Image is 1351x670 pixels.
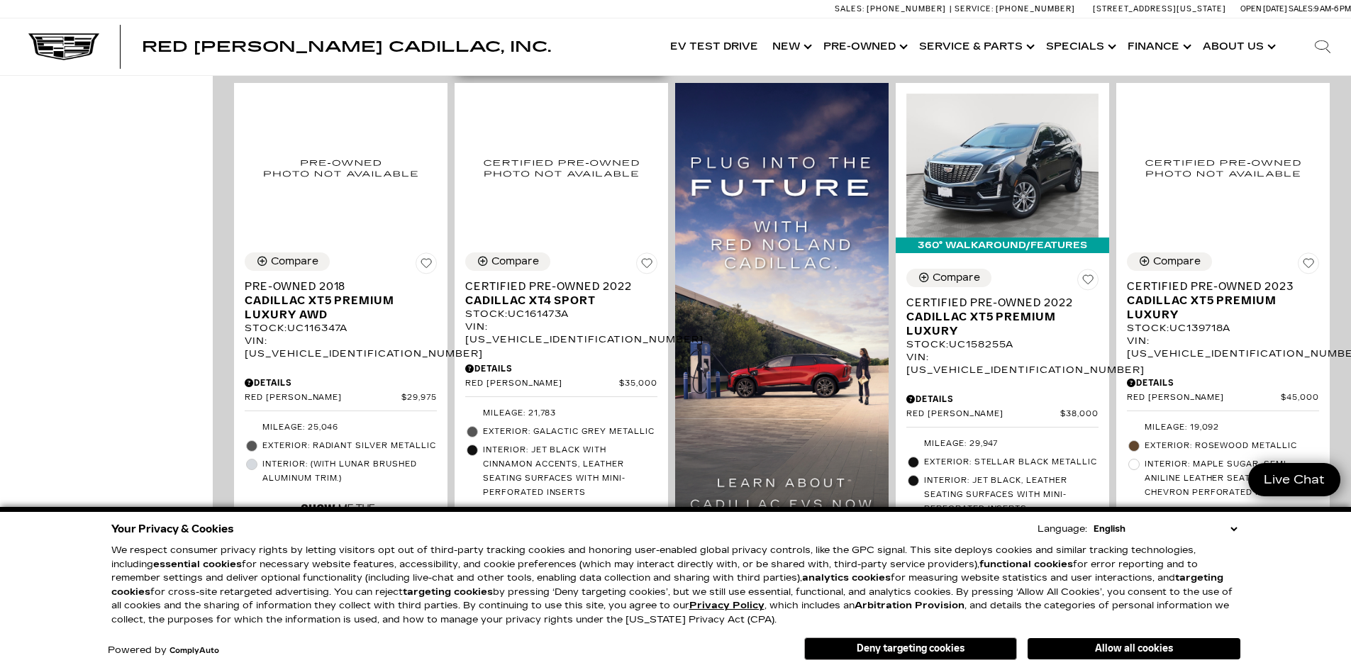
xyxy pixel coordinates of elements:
span: Exterior: Galactic Grey Metallic [483,425,657,439]
a: Certified Pre-Owned 2022Cadillac XT4 Sport [465,279,657,308]
a: Live Chat [1248,463,1340,496]
div: Compare [933,272,980,284]
button: Save Vehicle [636,252,657,279]
button: Save Vehicle [1298,252,1319,279]
div: VIN: [US_VEHICLE_IDENTIFICATION_NUMBER] [245,335,437,360]
button: Compare Vehicle [1127,252,1212,271]
span: Live Chat [1257,471,1332,488]
strong: Arbitration Provision [855,600,964,611]
span: $29,975 [401,393,437,403]
img: 2018 Cadillac XT5 Premium Luxury AWD [245,94,437,242]
img: Show Me the CARFAX 1-Owner Badge [1225,506,1283,545]
span: Red [PERSON_NAME] [906,409,1060,420]
a: Service: [PHONE_NUMBER] [950,5,1079,13]
div: Compare [271,255,318,268]
span: Sales: [835,4,864,13]
a: ComplyAuto [169,647,219,655]
span: $35,000 [619,379,657,389]
button: Allow all cookies [1028,638,1240,659]
div: Stock : UC139718A [1127,322,1319,335]
a: Specials [1039,18,1121,75]
span: Cadillac XT5 Premium Luxury [1127,294,1308,322]
span: Cadillac XT4 Sport [465,294,647,308]
span: Red [PERSON_NAME] [245,393,401,403]
span: Exterior: Rosewood Metallic [1145,439,1319,453]
strong: targeting cookies [111,572,1223,598]
button: Compare Vehicle [245,252,330,271]
div: VIN: [US_VEHICLE_IDENTIFICATION_NUMBER] [1127,335,1319,360]
a: Red [PERSON_NAME] Cadillac, Inc. [142,40,551,54]
button: Save Vehicle [1077,269,1099,296]
li: Mileage: 25,046 [245,418,437,437]
div: VIN: [US_VEHICLE_IDENTIFICATION_NUMBER] [906,351,1099,376]
span: $38,000 [1060,409,1099,420]
div: Compare [491,255,539,268]
p: We respect consumer privacy rights by letting visitors opt out of third-party tracking cookies an... [111,544,1240,627]
a: Red [PERSON_NAME] $29,975 [245,393,437,403]
a: Certified Pre-Owned 2022Cadillac XT5 Premium Luxury [906,296,1099,338]
button: Compare Vehicle [906,269,991,287]
a: Sales: [PHONE_NUMBER] [835,5,950,13]
u: Privacy Policy [689,600,765,611]
a: Red [PERSON_NAME] $38,000 [906,409,1099,420]
span: Service: [955,4,994,13]
a: Red [PERSON_NAME] $35,000 [465,379,657,389]
div: Pricing Details - Certified Pre-Owned 2022 Cadillac XT5 Premium Luxury [906,393,1099,406]
a: Red [PERSON_NAME] $45,000 [1127,393,1319,403]
a: Pre-Owned [816,18,912,75]
a: Pre-Owned 2018Cadillac XT5 Premium Luxury AWD [245,279,437,322]
div: 360° WalkAround/Features [896,238,1109,253]
span: Cadillac XT5 Premium Luxury [906,310,1088,338]
span: Exterior: Stellar Black Metallic [924,455,1099,469]
span: $45,000 [1281,393,1319,403]
div: Pricing Details - Certified Pre-Owned 2022 Cadillac XT4 Sport [465,362,657,375]
span: [PHONE_NUMBER] [867,4,946,13]
span: Cadillac XT5 Premium Luxury AWD [245,294,426,322]
li: Mileage: 29,947 [906,435,1099,453]
button: Deny targeting cookies [804,637,1017,660]
span: Exterior: RADIANT SILVER METALLIC [262,439,437,453]
span: Certified Pre-Owned 2022 [465,279,647,294]
div: Search [1294,18,1351,75]
img: 2023 Cadillac XT5 Premium Luxury [1127,94,1319,242]
strong: functional cookies [979,559,1073,570]
span: Your Privacy & Cookies [111,519,234,539]
img: 2022 Cadillac XT5 Premium Luxury [906,94,1099,238]
img: Cadillac Dark Logo with Cadillac White Text [28,33,99,60]
span: Interior: Jet Black with Cinnamon accents, Leather seating surfaces with mini-perforated inserts [483,443,657,500]
div: Powered by [108,646,219,655]
strong: essential cookies [153,559,242,570]
span: Pre-Owned 2018 [245,279,426,294]
a: [STREET_ADDRESS][US_STATE] [1093,4,1226,13]
div: Pricing Details - Pre-Owned 2018 Cadillac XT5 Premium Luxury AWD [245,376,437,389]
div: Pricing Details - Certified Pre-Owned 2023 Cadillac XT5 Premium Luxury [1127,376,1319,389]
li: Mileage: 19,092 [1127,418,1319,437]
span: Interior: Maple Sugar, Semi-aniline leather seats with chevron perforated inserts [1145,457,1319,500]
button: Save Vehicle [416,252,437,279]
div: Stock : UC161473A [465,308,657,320]
strong: analytics cookies [802,572,891,584]
img: Show Me the CARFAX Badge [300,491,378,543]
a: Service & Parts [912,18,1039,75]
span: Red [PERSON_NAME] [1127,393,1281,403]
img: 2022 Cadillac XT4 Sport [465,94,657,242]
span: Certified Pre-Owned 2022 [906,296,1088,310]
span: [PHONE_NUMBER] [996,4,1075,13]
div: Compare [1153,255,1201,268]
span: Open [DATE] [1240,4,1287,13]
li: Mileage: 21,783 [465,404,657,423]
span: Red [PERSON_NAME] [465,379,619,389]
div: Stock : UC158255A [906,338,1099,351]
div: VIN: [US_VEHICLE_IDENTIFICATION_NUMBER] [465,320,657,346]
select: Language Select [1090,522,1240,536]
span: Interior: Jet Black, Leather seating surfaces with mini-perforated inserts [924,474,1099,516]
span: Interior: (With Lunar Brushed aluminum trim.) [262,457,437,486]
a: Certified Pre-Owned 2023Cadillac XT5 Premium Luxury [1127,279,1319,322]
a: EV Test Drive [663,18,765,75]
strong: targeting cookies [403,586,493,598]
span: Certified Pre-Owned 2023 [1127,279,1308,294]
div: Language: [1038,525,1087,534]
span: 9 AM-6 PM [1314,4,1351,13]
div: Stock : UC116347A [245,322,437,335]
